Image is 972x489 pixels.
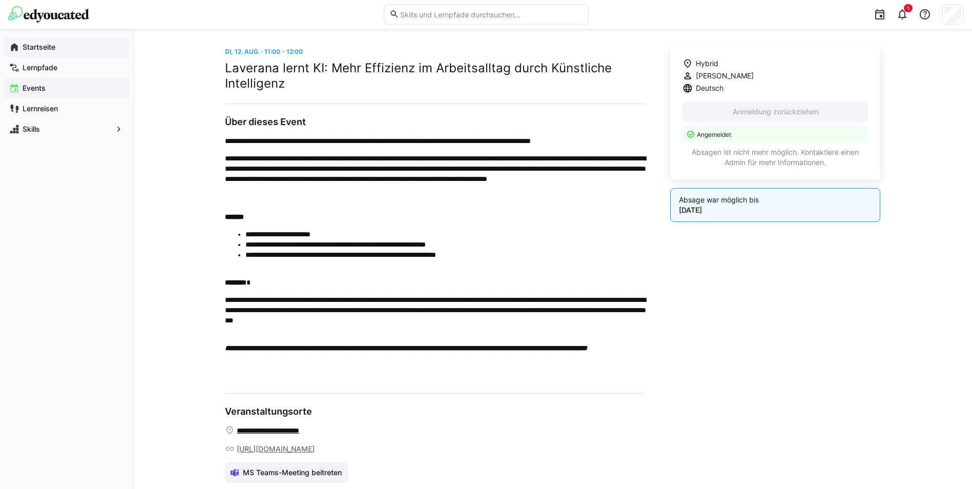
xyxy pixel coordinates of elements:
h3: Über dieses Event [225,116,646,128]
span: Di, 12. Aug. · 11:00 - 12:00 [225,48,303,55]
span: Hybrid [696,58,718,69]
span: MS Teams-Meeting beitreten [241,467,343,478]
p: Absagen ist nicht mehr möglich. Kontaktiere einen Admin für mehr Informationen. [683,147,868,168]
p: [DATE] [679,205,872,215]
button: Anmeldung zurückziehen [683,101,868,122]
h2: Laverana lernt KI: Mehr Effizienz im Arbeitsalltag durch Künstliche Intelligenz [225,60,646,91]
span: [PERSON_NAME] [696,71,754,81]
input: Skills und Lernpfade durchsuchen… [399,10,583,19]
a: [URL][DOMAIN_NAME] [237,444,315,454]
span: 1 [907,5,909,11]
a: MS Teams-Meeting beitreten [225,462,349,483]
p: Absage war möglich bis [679,195,872,205]
h3: Veranstaltungsorte [225,406,646,417]
span: Deutsch [696,83,723,93]
span: Anmeldung zurückziehen [731,107,820,117]
p: Angemeldet [697,130,862,139]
